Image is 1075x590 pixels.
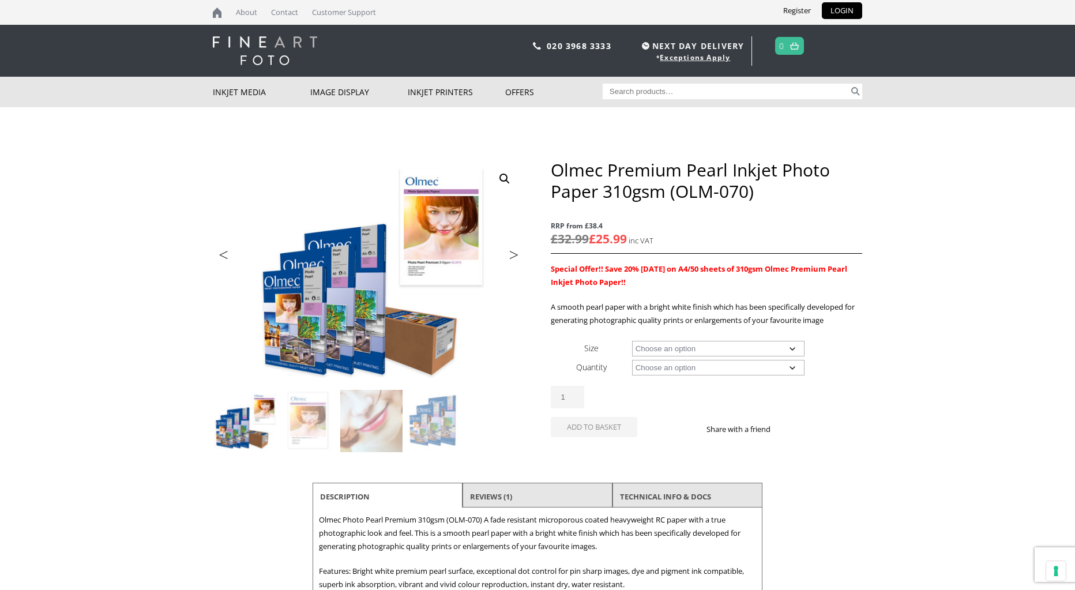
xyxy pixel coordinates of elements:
[408,77,505,107] a: Inkjet Printers
[589,231,596,247] span: £
[213,390,276,452] img: Olmec Premium Pearl Inkjet Photo Paper 310gsm (OLM-070)
[340,390,403,452] img: Olmec Premium Pearl Inkjet Photo Paper 310gsm (OLM-070) - Image 3
[213,77,310,107] a: Inkjet Media
[551,219,862,232] span: RRP from £38.4
[551,231,558,247] span: £
[551,264,847,287] strong: Special Offer!! Save 20% [DATE] on A4/50 sheets of 310gsm Olmec Premium Pearl Inkjet Photo Paper!!
[822,2,862,19] a: LOGIN
[533,42,541,50] img: phone.svg
[706,423,784,436] p: Share with a friend
[551,231,589,247] bdi: 32.99
[589,231,627,247] bdi: 25.99
[849,84,862,99] button: Search
[603,84,850,99] input: Search products…
[551,300,862,327] p: A smooth pearl paper with a bright white finish which has been specifically developed for generat...
[639,39,744,52] span: NEXT DAY DELIVERY
[277,390,339,452] img: Olmec Premium Pearl Inkjet Photo Paper 310gsm (OLM-070) - Image 2
[779,37,784,54] a: 0
[404,390,466,452] img: Olmec Premium Pearl Inkjet Photo Paper 310gsm (OLM-070) - Image 4
[319,513,756,553] p: Olmec Photo Pearl Premium 310gsm (OLM-070) A fade resistant microporous coated heavyweight RC pap...
[551,159,862,202] h1: Olmec Premium Pearl Inkjet Photo Paper 310gsm (OLM-070)
[660,52,730,62] a: Exceptions Apply
[551,417,637,437] button: Add to basket
[798,424,807,434] img: twitter sharing button
[775,2,820,19] a: Register
[310,77,408,107] a: Image Display
[790,42,799,50] img: basket.svg
[642,42,649,50] img: time.svg
[784,424,794,434] img: facebook sharing button
[505,77,603,107] a: Offers
[812,424,821,434] img: email sharing button
[213,36,317,65] img: logo-white.svg
[494,168,515,189] a: View full-screen image gallery
[620,486,711,507] a: TECHNICAL INFO & DOCS
[551,386,584,408] input: Product quantity
[576,362,607,373] label: Quantity
[547,40,611,51] a: 020 3968 3333
[1046,561,1066,581] button: Your consent preferences for tracking technologies
[213,453,276,516] img: Olmec Premium Pearl Inkjet Photo Paper 310gsm (OLM-070) - Image 5
[470,486,512,507] a: Reviews (1)
[320,486,370,507] a: Description
[584,343,599,354] label: Size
